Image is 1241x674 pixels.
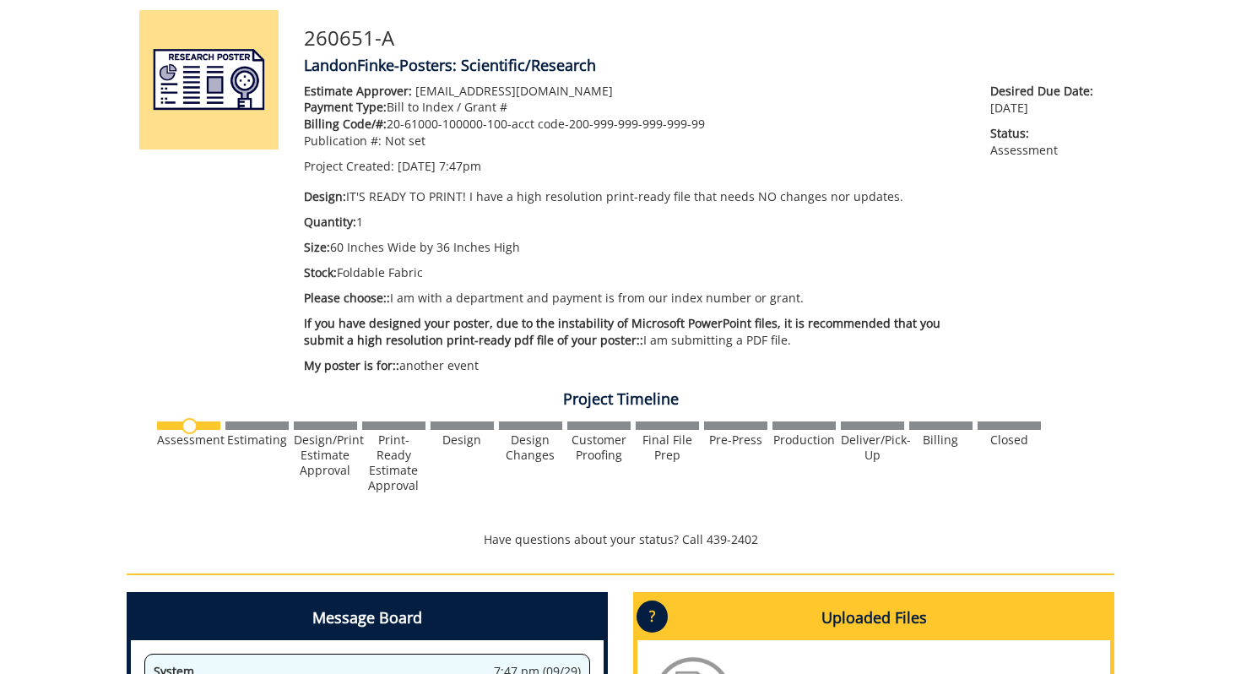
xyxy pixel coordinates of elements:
[131,596,604,640] h4: Message Board
[704,432,767,448] div: Pre-Press
[304,57,1102,74] h4: LandonFinke-Posters: Scientific/Research
[225,432,289,448] div: Estimating
[990,83,1102,100] span: Desired Due Date:
[304,315,940,348] span: If you have designed your poster, due to the instability of Microsoft PowerPoint files, it is rec...
[304,239,965,256] p: 60 Inches Wide by 36 Inches High
[127,391,1114,408] h4: Project Timeline
[304,83,412,99] span: Estimate Approver:
[304,290,965,307] p: I am with a department and payment is from our index number or grant.
[294,432,357,478] div: Design/Print Estimate Approval
[304,83,965,100] p: [EMAIL_ADDRESS][DOMAIN_NAME]
[304,158,394,174] span: Project Created:
[499,432,562,463] div: Design Changes
[637,601,668,633] p: ?
[636,432,699,463] div: Final File Prep
[990,83,1102,117] p: [DATE]
[157,432,220,448] div: Assessment
[841,432,904,463] div: Deliver/Pick-Up
[362,432,425,493] div: Print-Ready Estimate Approval
[567,432,631,463] div: Customer Proofing
[990,125,1102,159] p: Assessment
[431,432,494,448] div: Design
[139,10,279,149] img: Product featured image
[304,99,965,116] p: Bill to Index / Grant #
[304,27,1102,49] h3: 260651-A
[304,188,965,205] p: IT'S READY TO PRINT! I have a high resolution print-ready file that needs NO changes nor updates.
[304,133,382,149] span: Publication #:
[990,125,1102,142] span: Status:
[909,432,973,448] div: Billing
[637,596,1110,640] h4: Uploaded Files
[304,116,387,132] span: Billing Code/#:
[304,315,965,349] p: I am submitting a PDF file.
[304,239,330,255] span: Size:
[304,290,390,306] span: Please choose::
[304,116,965,133] p: 20-61000-100000-100-acct code-200-999-999-999-999-99
[978,432,1041,448] div: Closed
[398,158,481,174] span: [DATE] 7:47pm
[304,357,965,374] p: another event
[772,432,836,448] div: Production
[304,264,965,281] p: Foldable Fabric
[304,264,337,280] span: Stock:
[304,188,346,204] span: Design:
[304,99,387,115] span: Payment Type:
[127,531,1114,548] p: Have questions about your status? Call 439-2402
[304,357,399,373] span: My poster is for::
[182,418,198,434] img: no
[385,133,425,149] span: Not set
[304,214,965,231] p: 1
[304,214,356,230] span: Quantity:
